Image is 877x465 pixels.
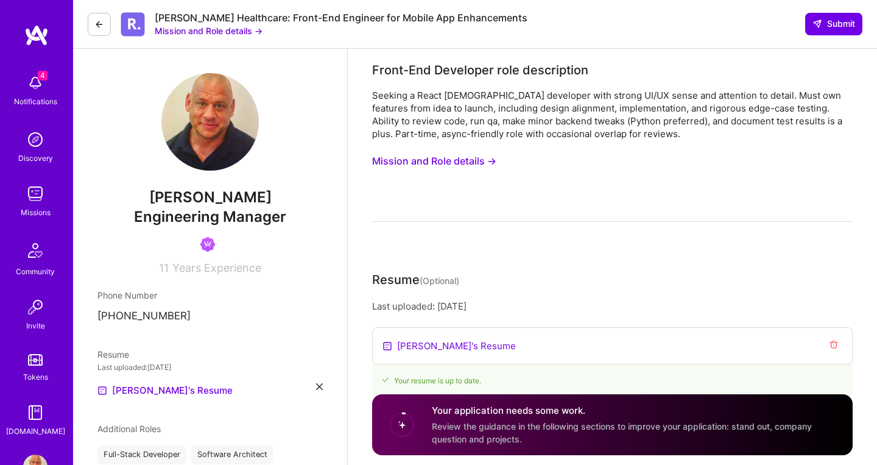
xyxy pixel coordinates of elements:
[23,182,48,206] img: teamwork
[14,95,57,108] div: Notifications
[121,12,145,37] img: Company Logo
[372,271,459,290] div: Resume
[97,290,157,300] span: Phone Number
[172,261,261,274] span: Years Experience
[97,386,107,396] img: Resume
[97,383,233,398] a: [PERSON_NAME]'s Resume
[94,20,104,29] i: icon LeftArrowDark
[97,361,323,374] div: Last uploaded: [DATE]
[382,341,392,351] img: Resume
[159,261,169,274] span: 11
[28,354,43,366] img: tokens
[825,339,842,353] button: Remove resume
[316,383,323,390] i: icon Close
[372,150,496,172] button: Mission and Role details →
[23,127,48,152] img: discovery
[97,309,323,324] p: [PHONE_NUMBER]
[38,71,48,80] span: 4
[16,265,55,278] div: Community
[812,18,855,30] span: Submit
[155,12,527,24] div: [PERSON_NAME] Healthcare: Front-End Engineer for Mobile App Enhancements
[21,236,50,265] img: Community
[161,73,259,171] img: User Avatar
[372,61,588,79] div: Front-End Developer role description
[134,208,286,225] span: Engineering Manager
[97,188,323,207] span: [PERSON_NAME]
[24,24,49,46] img: logo
[432,405,838,417] h4: Your application needs some work.
[23,295,48,319] img: Invite
[23,371,48,383] div: Tokens
[432,421,812,444] span: Review the guidance in the following sections to improve your application: stand out, company que...
[191,445,273,464] div: Software Architect
[397,339,516,352] a: [PERSON_NAME]'s Resume
[420,275,459,286] span: (Optional)
[21,206,51,219] div: Missions
[23,71,48,95] img: bell
[97,424,161,434] span: Additional Roles
[26,319,45,332] div: Invite
[23,400,48,425] img: guide book
[97,349,129,360] span: Resume
[97,445,186,464] div: Full-Stack Developer
[6,425,65,438] div: [DOMAIN_NAME]
[372,360,853,397] div: Your resume is up to date.
[372,89,853,140] div: Seeking a React [DEMOGRAPHIC_DATA] developer with strong UI/UX sense and attention to detail. Mus...
[18,152,53,165] div: Discovery
[200,237,215,252] img: Been on Mission
[812,19,822,29] i: icon SendLight
[372,300,853,313] div: Last uploaded: [DATE]
[155,24,262,37] button: Mission and Role details →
